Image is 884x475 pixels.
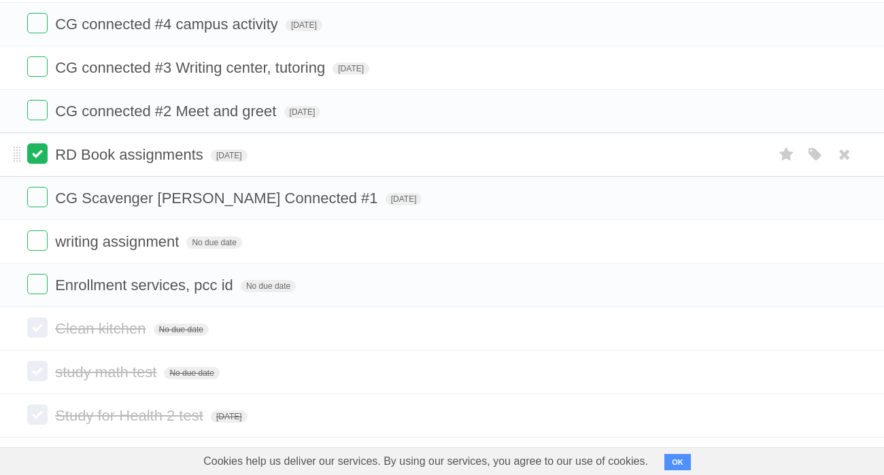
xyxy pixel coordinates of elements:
span: [DATE] [386,193,422,205]
label: Star task [774,143,800,166]
span: writing assignment [55,233,182,250]
span: No due date [241,280,296,292]
span: Cookies help us deliver our services. By using our services, you agree to our use of cookies. [190,448,662,475]
span: [DATE] [211,149,248,162]
label: Done [27,230,48,251]
label: Done [27,56,48,77]
label: Done [27,187,48,207]
span: No due date [154,323,209,336]
span: No due date [164,367,219,379]
span: Study for Health 2 test [55,407,207,424]
span: study math test [55,364,160,381]
span: RD Book assignments [55,146,207,163]
span: [DATE] [284,106,321,118]
span: CG connected #4 campus activity [55,16,282,33]
span: Clean kitchen [55,320,149,337]
label: Done [27,274,48,294]
label: Done [27,361,48,381]
span: [DATE] [211,410,248,423]
label: Done [27,143,48,164]
span: CG Scavenger [PERSON_NAME] Connected #1 [55,190,381,207]
span: [DATE] [286,19,322,31]
button: OK [664,454,691,470]
label: Done [27,404,48,425]
span: CG connected #2 Meet and greet [55,103,279,120]
label: Done [27,13,48,33]
span: No due date [186,236,241,249]
span: CG connected #3 Writing center, tutoring [55,59,328,76]
span: [DATE] [333,63,369,75]
label: Done [27,100,48,120]
span: Enrollment services, pcc id [55,277,237,294]
label: Done [27,317,48,338]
